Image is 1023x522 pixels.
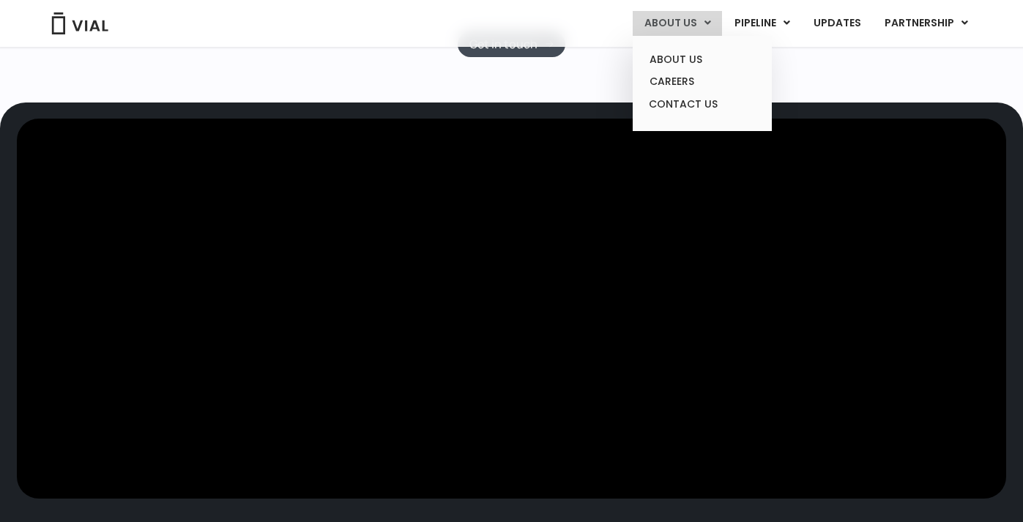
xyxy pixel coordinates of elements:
[802,11,872,36] a: UPDATES
[638,70,766,93] a: CAREERS
[638,93,766,116] a: CONTACT US
[51,12,109,34] img: Vial Logo
[469,39,537,50] span: Get in touch
[873,11,980,36] a: PARTNERSHIPMenu Toggle
[723,11,801,36] a: PIPELINEMenu Toggle
[638,48,766,71] a: ABOUT US
[633,11,722,36] a: ABOUT USMenu Toggle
